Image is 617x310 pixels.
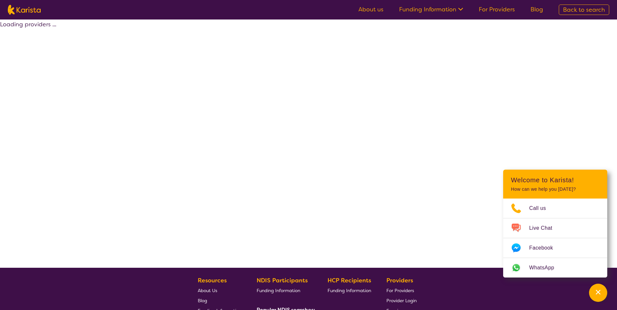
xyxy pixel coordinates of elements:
[386,295,417,305] a: Provider Login
[198,298,207,304] span: Blog
[257,288,300,293] span: Funding Information
[529,203,554,213] span: Call us
[198,285,241,295] a: About Us
[198,288,217,293] span: About Us
[328,288,371,293] span: Funding Information
[503,170,607,278] div: Channel Menu
[328,285,371,295] a: Funding Information
[559,5,609,15] a: Back to search
[529,263,562,273] span: WhatsApp
[198,277,227,284] b: Resources
[399,6,463,13] a: Funding Information
[386,277,413,284] b: Providers
[386,285,417,295] a: For Providers
[386,298,417,304] span: Provider Login
[328,277,371,284] b: HCP Recipients
[386,288,414,293] span: For Providers
[529,223,560,233] span: Live Chat
[503,199,607,278] ul: Choose channel
[198,295,241,305] a: Blog
[503,258,607,278] a: Web link opens in a new tab.
[257,277,308,284] b: NDIS Participants
[589,284,607,302] button: Channel Menu
[511,187,599,192] p: How can we help you [DATE]?
[358,6,383,13] a: About us
[563,6,605,14] span: Back to search
[530,6,543,13] a: Blog
[511,176,599,184] h2: Welcome to Karista!
[257,285,313,295] a: Funding Information
[529,243,561,253] span: Facebook
[479,6,515,13] a: For Providers
[8,5,41,15] img: Karista logo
